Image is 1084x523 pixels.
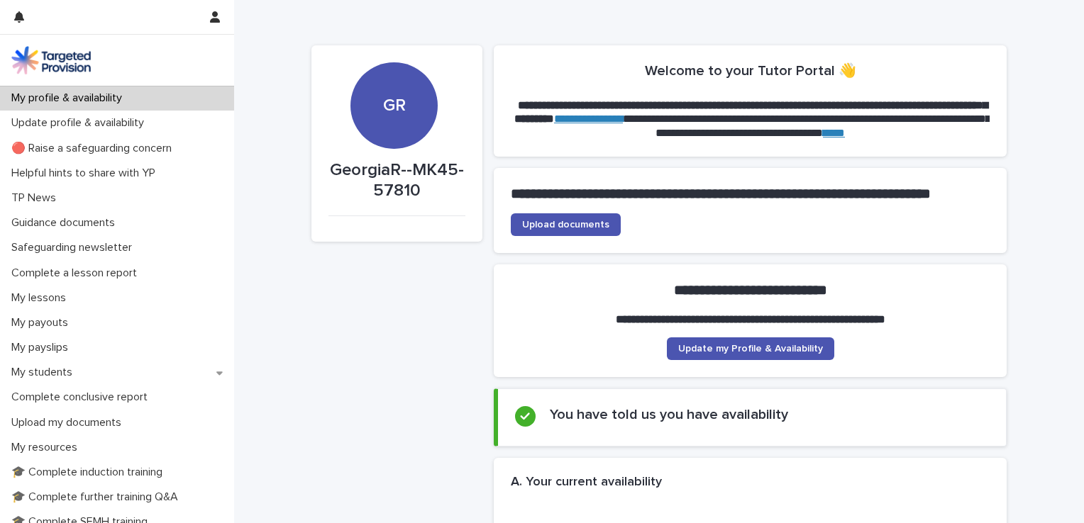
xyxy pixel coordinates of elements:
[678,344,823,354] span: Update my Profile & Availability
[6,291,77,305] p: My lessons
[6,341,79,354] p: My payslips
[6,191,67,205] p: TP News
[11,46,91,74] img: M5nRWzHhSzIhMunXDL62
[6,316,79,330] p: My payouts
[6,416,133,429] p: Upload my documents
[6,441,89,454] p: My resources
[6,167,167,180] p: Helpful hints to share with YP
[6,142,183,155] p: 🔴 Raise a safeguarding concern
[6,466,174,479] p: 🎓 Complete induction training
[6,216,126,230] p: Guidance documents
[667,337,834,360] a: Update my Profile & Availability
[6,241,143,254] p: Safeguarding newsletter
[511,213,621,236] a: Upload documents
[6,366,84,379] p: My students
[550,406,788,423] h2: You have told us you have availability
[328,160,465,201] p: GeorgiaR--MK45-57810
[350,9,437,116] div: GR
[645,62,856,79] h2: Welcome to your Tutor Portal 👋
[6,91,133,105] p: My profile & availability
[522,220,609,230] span: Upload documents
[6,266,148,280] p: Complete a lesson report
[6,116,155,130] p: Update profile & availability
[6,390,159,404] p: Complete conclusive report
[6,490,189,504] p: 🎓 Complete further training Q&A
[511,475,662,490] h2: A. Your current availability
